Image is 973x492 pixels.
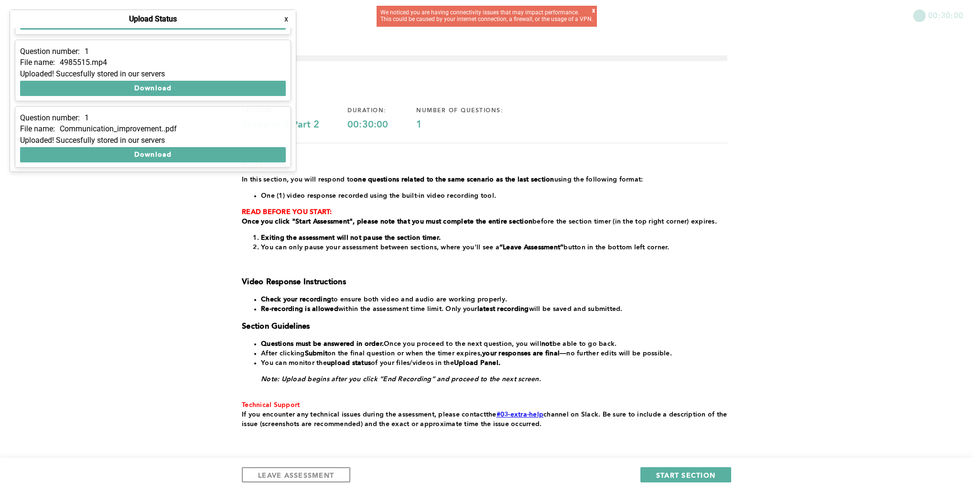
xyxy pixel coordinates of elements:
p: Question number: [20,114,80,122]
li: After clicking on the final question or when the timer expires, —no further edits will be possible. [261,349,727,358]
strong: Submit [305,350,328,357]
div: 1 [416,119,531,131]
p: File name: [20,125,55,133]
li: You can monitor the of your files/videos in the [261,358,727,368]
div: Uploaded! Succesfully stored in our servers [20,70,286,78]
span: LEAVE ASSESSMENT [258,471,334,480]
strong: Upload Panel. [454,360,500,366]
button: START SECTION [640,467,731,482]
strong: Check your recording [261,296,331,303]
strong: Re-recording is allowed [261,306,338,312]
div: Uploaded! Succesfully stored in our servers [20,136,286,145]
span: In this section, you will respond to [242,176,354,183]
strong: READ BEFORE YOU START: [242,209,332,215]
a: #03-extra-help [497,411,544,418]
button: Download [20,81,286,96]
strong: not [541,341,552,347]
p: 1 [85,114,89,122]
span: One (1) video response recorded using the built-in video recording tool. [261,193,496,199]
span: using the following format: [554,176,643,183]
strong: “Leave Assessment” [499,244,564,251]
strong: Exiting the assessment will not pause the section timer. [261,235,441,241]
p: Question number: [20,47,80,56]
h4: Upload Status [129,15,177,23]
p: the channel on Slack [242,410,727,429]
button: Download [20,147,286,162]
button: LEAVE ASSESSMENT [242,467,350,482]
p: before the section timer (in the top right corner) expires. [242,217,727,226]
span: START SECTION [656,471,715,480]
span: 00:30:00 [928,10,963,21]
li: within the assessment time limit. Only your will be saved and submitted. [261,304,727,314]
p: 1 [85,47,89,56]
span: If you encounter any technical issues during the assessment, please contact [242,411,486,418]
li: Once you proceed to the next question, you will be able to go back. [261,339,727,349]
div: 00:30:00 [347,119,416,131]
strong: Questions must be answered in order. [261,341,384,347]
div: duration: [347,107,416,115]
button: x [281,14,291,24]
p: File name: [20,58,55,67]
strong: upload status [327,360,371,366]
li: You can only pause your assessment between sections, where you'll see a button in the bottom left... [261,243,727,252]
strong: one questions related to the same scenario as the last section [354,176,554,183]
span: . Be sure to include a description of the issue (screenshots are recommended) and the exact or ap... [242,411,729,428]
strong: latest recording [477,306,529,312]
span: Technical Support [242,402,300,408]
div: x [592,8,595,20]
li: to ensure both video and audio are working properly. [261,295,727,304]
button: Show Uploads [10,10,94,25]
strong: Once you click "Start Assessment", please note that you must complete the entire section [242,218,532,225]
p: Communication_improvement..pdf [60,125,177,133]
h3: Section Guidelines [242,322,727,332]
div: We noticed you are having connectivity issues that may impact performance. This could be caused b... [380,10,593,23]
p: 4985515.mp4 [60,58,107,67]
strong: your responses are final [482,350,560,357]
h3: Video Response Instructions [242,278,727,287]
div: number of questions: [416,107,531,115]
em: Note: Upload begins after you click “End Recording” and proceed to the next screen. [261,376,541,383]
